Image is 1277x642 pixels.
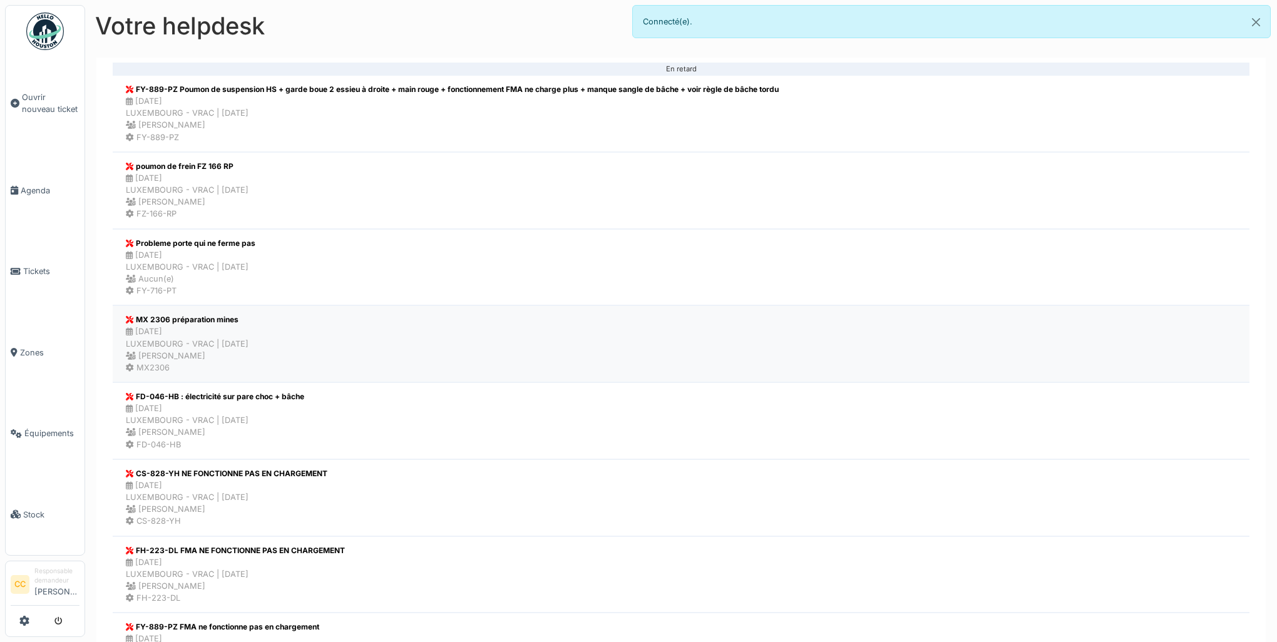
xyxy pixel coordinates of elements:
a: Agenda [6,150,85,231]
div: FH-223-DL FMA NE FONCTIONNE PAS EN CHARGEMENT [126,545,345,556]
div: [DATE] LUXEMBOURG - VRAC | [DATE] [PERSON_NAME] [126,95,779,131]
a: poumon de frein FZ 166 RP [DATE]LUXEMBOURG - VRAC | [DATE] [PERSON_NAME] FZ-166-RP [113,152,1249,229]
a: Ouvrir nouveau ticket [6,57,85,150]
div: [DATE] LUXEMBOURG - VRAC | [DATE] [PERSON_NAME] [126,556,345,593]
span: Agenda [21,185,79,196]
a: Zones [6,312,85,393]
div: MX2306 [126,362,249,374]
div: [DATE] LUXEMBOURG - VRAC | [DATE] Aucun(e) [126,249,255,285]
div: [DATE] LUXEMBOURG - VRAC | [DATE] [PERSON_NAME] [126,479,327,516]
a: FY-889-PZ Poumon de suspension HS + garde boue 2 essieu à droite + main rouge + fonctionnement FM... [113,75,1249,152]
div: [DATE] LUXEMBOURG - VRAC | [DATE] [PERSON_NAME] [126,172,249,208]
div: CS-828-YH [126,515,327,527]
a: CC Responsable demandeur[PERSON_NAME] [11,566,79,606]
a: Tickets [6,231,85,312]
span: Équipements [24,427,79,439]
span: Tickets [23,265,79,277]
div: FY-889-PZ FMA ne fonctionne pas en chargement [126,621,319,633]
div: FY-889-PZ Poumon de suspension HS + garde boue 2 essieu à droite + main rouge + fonctionnement FM... [126,84,779,95]
img: Badge_color-CXgf-gQk.svg [26,13,64,50]
button: Close [1242,6,1270,39]
a: Stock [6,474,85,554]
a: FD-046-HB : électricité sur pare choc + bâche [DATE]LUXEMBOURG - VRAC | [DATE] [PERSON_NAME] FD-0... [113,382,1249,459]
div: FD-046-HB : électricité sur pare choc + bâche [126,391,304,402]
div: En retard [123,69,1239,70]
div: Responsable demandeur [34,566,79,586]
span: Ouvrir nouveau ticket [22,91,79,115]
a: Équipements [6,393,85,474]
a: FH-223-DL FMA NE FONCTIONNE PAS EN CHARGEMENT [DATE]LUXEMBOURG - VRAC | [DATE] [PERSON_NAME] FH-2... [113,536,1249,613]
div: MX 2306 préparation mines [126,314,249,325]
div: [DATE] LUXEMBOURG - VRAC | [DATE] [PERSON_NAME] [126,325,249,362]
div: FZ-166-RP [126,208,249,220]
div: FD-046-HB [126,439,304,451]
a: MX 2306 préparation mines [DATE]LUXEMBOURG - VRAC | [DATE] [PERSON_NAME] MX2306 [113,305,1249,382]
div: poumon de frein FZ 166 RP [126,161,249,172]
div: FY-716-PT [126,285,255,297]
div: Connecté(e). [632,5,1271,38]
span: Zones [20,347,79,359]
li: [PERSON_NAME] [34,566,79,603]
li: CC [11,575,29,594]
div: FH-223-DL [126,592,345,604]
a: CS-828-YH NE FONCTIONNE PAS EN CHARGEMENT [DATE]LUXEMBOURG - VRAC | [DATE] [PERSON_NAME] CS-828-YH [113,459,1249,536]
span: Stock [23,509,79,521]
div: FY-889-PZ [126,131,779,143]
div: [DATE] LUXEMBOURG - VRAC | [DATE] [PERSON_NAME] [126,402,304,439]
div: CS-828-YH NE FONCTIONNE PAS EN CHARGEMENT [126,468,327,479]
a: Probleme porte qui ne ferme pas [DATE]LUXEMBOURG - VRAC | [DATE] Aucun(e) FY-716-PT [113,229,1249,306]
div: Probleme porte qui ne ferme pas [126,238,255,249]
